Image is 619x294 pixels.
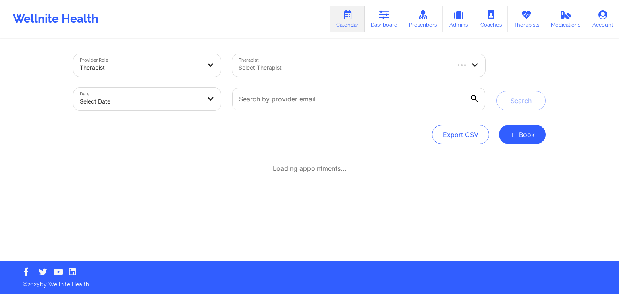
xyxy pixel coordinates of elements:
a: Admins [443,6,474,32]
p: © 2025 by Wellnite Health [17,275,602,288]
button: +Book [499,125,546,144]
a: Medications [545,6,587,32]
div: Loading appointments... [73,164,546,172]
button: Search [496,91,546,110]
a: Prescribers [403,6,443,32]
a: Account [586,6,619,32]
button: Export CSV [432,125,489,144]
div: Therapist [80,59,201,77]
a: Calendar [330,6,365,32]
input: Search by provider email [232,88,485,110]
a: Dashboard [365,6,403,32]
span: + [510,132,516,137]
a: Coaches [474,6,508,32]
a: Therapists [508,6,545,32]
div: Select Date [80,93,201,110]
